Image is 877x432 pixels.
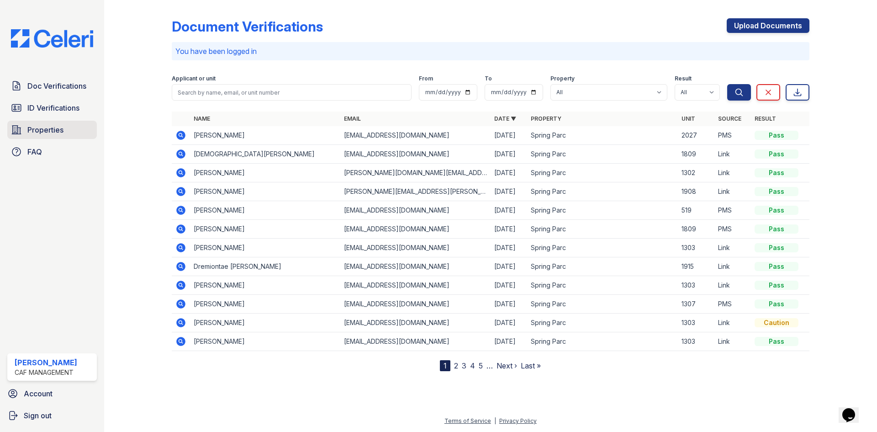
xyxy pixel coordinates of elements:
td: Spring Parc [527,164,677,182]
a: 2 [454,361,458,370]
td: [EMAIL_ADDRESS][DOMAIN_NAME] [340,295,491,314]
td: 1303 [678,314,714,332]
div: Pass [755,206,798,215]
td: [PERSON_NAME] [190,239,340,257]
a: Sign out [4,406,100,425]
div: Pass [755,149,798,159]
td: [PERSON_NAME] [190,164,340,182]
td: Spring Parc [527,257,677,276]
td: [DATE] [491,126,527,145]
td: Spring Parc [527,314,677,332]
td: [PERSON_NAME] [190,314,340,332]
td: Link [714,164,751,182]
img: CE_Logo_Blue-a8612792a0a2168367f1c8372b55b34899dd931a85d93a1a3d3e32e68fde9ad4.png [4,29,100,48]
td: [DATE] [491,201,527,220]
td: 1303 [678,239,714,257]
td: 1307 [678,295,714,314]
td: [PERSON_NAME] [190,126,340,145]
td: Spring Parc [527,295,677,314]
input: Search by name, email, or unit number [172,84,412,101]
a: Name [194,115,210,122]
td: [PERSON_NAME] [190,276,340,295]
a: 4 [470,361,475,370]
label: From [419,75,433,82]
td: [DATE] [491,295,527,314]
span: Properties [27,124,63,135]
div: 1 [440,360,450,371]
td: PMS [714,126,751,145]
td: [EMAIL_ADDRESS][DOMAIN_NAME] [340,314,491,332]
div: Pass [755,224,798,234]
td: PMS [714,220,751,239]
td: 519 [678,201,714,220]
span: Account [24,388,53,399]
td: [EMAIL_ADDRESS][DOMAIN_NAME] [340,239,491,257]
td: [PERSON_NAME] [190,295,340,314]
td: 1908 [678,182,714,201]
td: Link [714,182,751,201]
td: [EMAIL_ADDRESS][DOMAIN_NAME] [340,332,491,351]
span: Doc Verifications [27,80,86,91]
div: Pass [755,262,798,271]
label: Result [675,75,692,82]
a: Email [344,115,361,122]
a: 3 [462,361,466,370]
td: [PERSON_NAME] [190,201,340,220]
td: [DATE] [491,276,527,295]
div: | [494,417,496,424]
td: Link [714,276,751,295]
a: Last » [521,361,541,370]
a: Properties [7,121,97,139]
td: 1303 [678,332,714,351]
td: 1809 [678,145,714,164]
td: Spring Parc [527,201,677,220]
td: [DEMOGRAPHIC_DATA][PERSON_NAME] [190,145,340,164]
td: 1303 [678,276,714,295]
div: [PERSON_NAME] [15,357,77,368]
td: PMS [714,295,751,314]
td: [DATE] [491,145,527,164]
td: [EMAIL_ADDRESS][DOMAIN_NAME] [340,126,491,145]
td: [PERSON_NAME][DOMAIN_NAME][EMAIL_ADDRESS][DOMAIN_NAME] [340,164,491,182]
td: Link [714,332,751,351]
td: Link [714,145,751,164]
label: Applicant or unit [172,75,216,82]
td: [DATE] [491,220,527,239]
a: Source [718,115,741,122]
td: 2027 [678,126,714,145]
td: Dremiontae [PERSON_NAME] [190,257,340,276]
a: Privacy Policy [499,417,537,424]
td: 1915 [678,257,714,276]
td: [PERSON_NAME] [190,182,340,201]
td: [DATE] [491,257,527,276]
td: [DATE] [491,182,527,201]
a: Result [755,115,776,122]
a: Property [531,115,561,122]
td: Spring Parc [527,276,677,295]
span: Sign out [24,410,52,421]
td: [DATE] [491,164,527,182]
td: Link [714,314,751,332]
td: [DATE] [491,332,527,351]
div: CAF Management [15,368,77,377]
td: [EMAIL_ADDRESS][DOMAIN_NAME] [340,201,491,220]
span: ID Verifications [27,102,79,113]
td: [EMAIL_ADDRESS][DOMAIN_NAME] [340,220,491,239]
td: PMS [714,201,751,220]
div: Document Verifications [172,18,323,35]
a: Account [4,384,100,403]
span: FAQ [27,146,42,157]
div: Pass [755,131,798,140]
td: Link [714,257,751,276]
td: [EMAIL_ADDRESS][DOMAIN_NAME] [340,257,491,276]
label: Property [550,75,575,82]
td: 1302 [678,164,714,182]
td: [EMAIL_ADDRESS][DOMAIN_NAME] [340,145,491,164]
td: Spring Parc [527,332,677,351]
td: Link [714,239,751,257]
div: Pass [755,243,798,252]
a: ID Verifications [7,99,97,117]
div: Caution [755,318,798,327]
a: Upload Documents [727,18,809,33]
